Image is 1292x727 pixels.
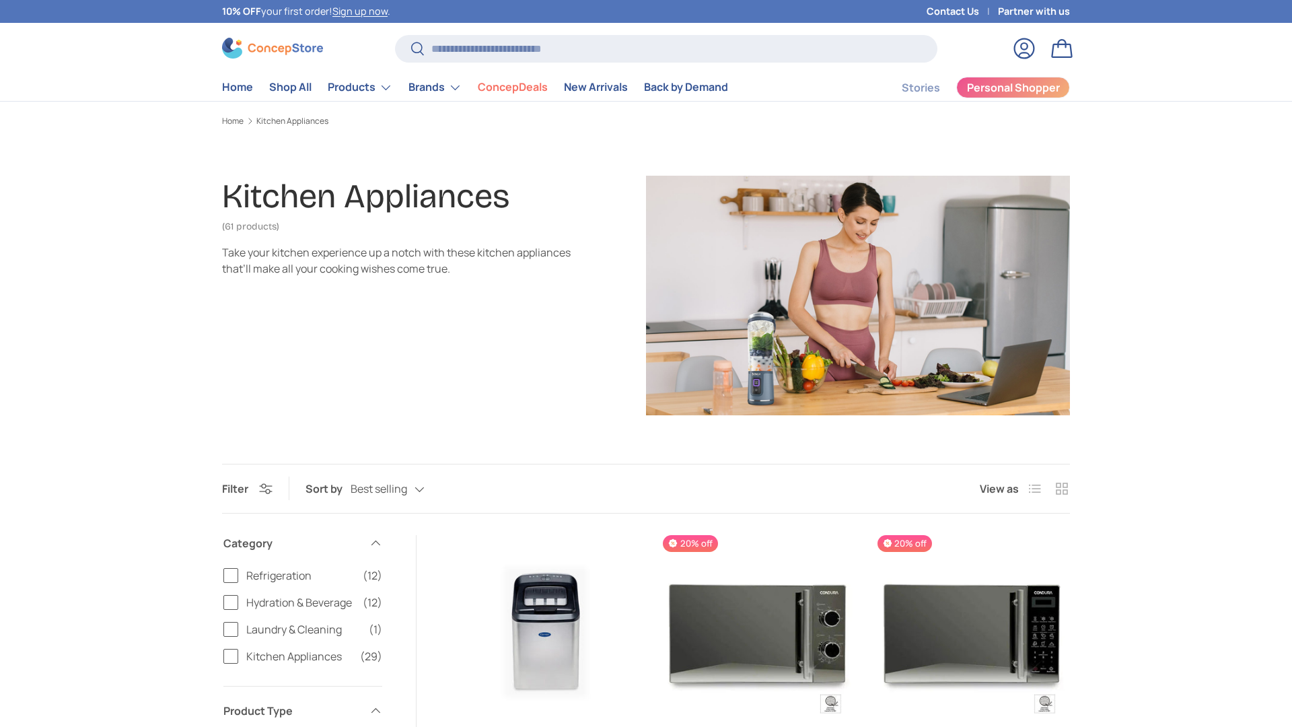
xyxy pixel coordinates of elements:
[246,648,352,664] span: Kitchen Appliances
[478,74,548,100] a: ConcepDeals
[223,519,382,567] summary: Category
[222,481,248,496] span: Filter
[980,481,1019,497] span: View as
[564,74,628,100] a: New Arrivals
[320,74,400,101] summary: Products
[363,567,382,584] span: (12)
[222,481,273,496] button: Filter
[306,481,351,497] label: Sort by
[663,535,717,552] span: 20% off
[222,38,323,59] img: ConcepStore
[877,535,932,552] span: 20% off
[222,176,509,216] h1: Kitchen Appliances
[246,567,355,584] span: Refrigeration
[363,594,382,611] span: (12)
[408,74,462,101] a: Brands
[246,594,355,611] span: Hydration & Beverage
[998,4,1070,19] a: Partner with us
[222,4,390,19] p: your first order! .
[360,648,382,664] span: (29)
[222,74,728,101] nav: Primary
[222,115,1070,127] nav: Breadcrumbs
[869,74,1070,101] nav: Secondary
[222,244,571,277] div: Take your kitchen experience up a notch with these kitchen appliances that’ll make all your cooki...
[956,77,1070,98] a: Personal Shopper
[222,221,279,232] span: (61 products)
[256,117,328,125] a: Kitchen Appliances
[369,621,382,637] span: (1)
[902,75,940,101] a: Stories
[269,74,312,100] a: Shop All
[400,74,470,101] summary: Brands
[222,5,261,18] strong: 10% OFF
[332,5,388,18] a: Sign up now
[927,4,998,19] a: Contact Us
[223,703,361,719] span: Product Type
[246,621,361,637] span: Laundry & Cleaning
[967,82,1060,93] span: Personal Shopper
[351,483,407,495] span: Best selling
[223,535,361,551] span: Category
[646,176,1070,415] img: Kitchen Appliances
[351,477,452,501] button: Best selling
[222,74,253,100] a: Home
[328,74,392,101] a: Products
[644,74,728,100] a: Back by Demand
[222,117,244,125] a: Home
